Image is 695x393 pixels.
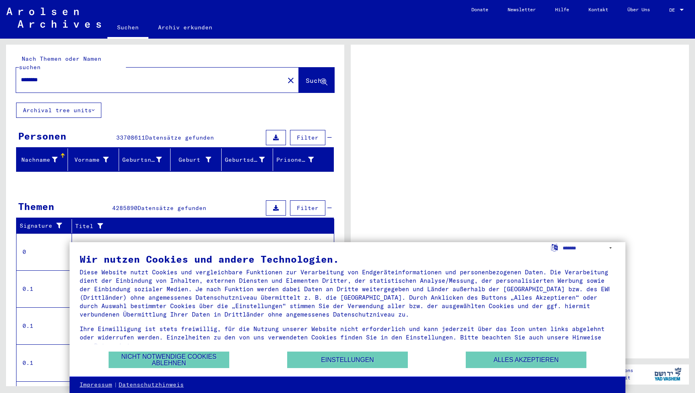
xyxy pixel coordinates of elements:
[16,148,68,171] mat-header-cell: Nachname
[283,72,299,88] button: Clear
[222,148,273,171] mat-header-cell: Geburtsdatum
[68,148,119,171] mat-header-cell: Vorname
[171,148,222,171] mat-header-cell: Geburt‏
[80,325,615,350] div: Ihre Einwilligung ist stets freiwillig, für die Nutzung unserer Website nicht erforderlich und ka...
[225,153,275,166] div: Geburtsdatum
[550,243,559,251] label: Sprache auswählen
[20,156,58,164] div: Nachname
[122,156,162,164] div: Geburtsname
[563,242,615,254] select: Sprache auswählen
[148,18,222,37] a: Archiv erkunden
[174,153,222,166] div: Geburt‏
[273,148,334,171] mat-header-cell: Prisoner #
[112,204,138,212] span: 4285890
[290,200,325,216] button: Filter
[80,254,615,264] div: Wir nutzen Cookies und andere Technologien.
[75,220,326,233] div: Titel
[6,8,101,28] img: Arolsen_neg.svg
[71,156,109,164] div: Vorname
[138,204,206,212] span: Datensätze gefunden
[107,18,148,39] a: Suchen
[119,148,171,171] mat-header-cell: Geburtsname
[290,130,325,145] button: Filter
[16,103,101,118] button: Archival tree units
[16,270,72,307] td: 0.1
[466,352,586,368] button: Alles akzeptieren
[20,222,66,230] div: Signature
[297,204,319,212] span: Filter
[109,352,229,368] button: Nicht notwendige Cookies ablehnen
[174,156,212,164] div: Geburt‏
[20,220,74,233] div: Signature
[116,134,145,141] span: 33708611
[286,76,296,85] mat-icon: close
[145,134,214,141] span: Datensätze gefunden
[16,307,72,344] td: 0.1
[276,156,314,164] div: Prisoner #
[669,7,678,13] span: DE
[119,381,184,389] a: Datenschutzhinweis
[299,68,334,93] button: Suche
[225,156,265,164] div: Geburtsdatum
[16,233,72,270] td: 0
[653,364,683,384] img: yv_logo.png
[71,153,119,166] div: Vorname
[297,134,319,141] span: Filter
[75,222,318,230] div: Titel
[19,55,101,71] mat-label: Nach Themen oder Namen suchen
[16,344,72,381] td: 0.1
[18,199,54,214] div: Themen
[306,76,326,84] span: Suche
[18,129,66,143] div: Personen
[80,268,615,319] div: Diese Website nutzt Cookies und vergleichbare Funktionen zur Verarbeitung von Endgeräteinformatio...
[287,352,408,368] button: Einstellungen
[122,153,172,166] div: Geburtsname
[80,381,112,389] a: Impressum
[20,153,68,166] div: Nachname
[276,153,324,166] div: Prisoner #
